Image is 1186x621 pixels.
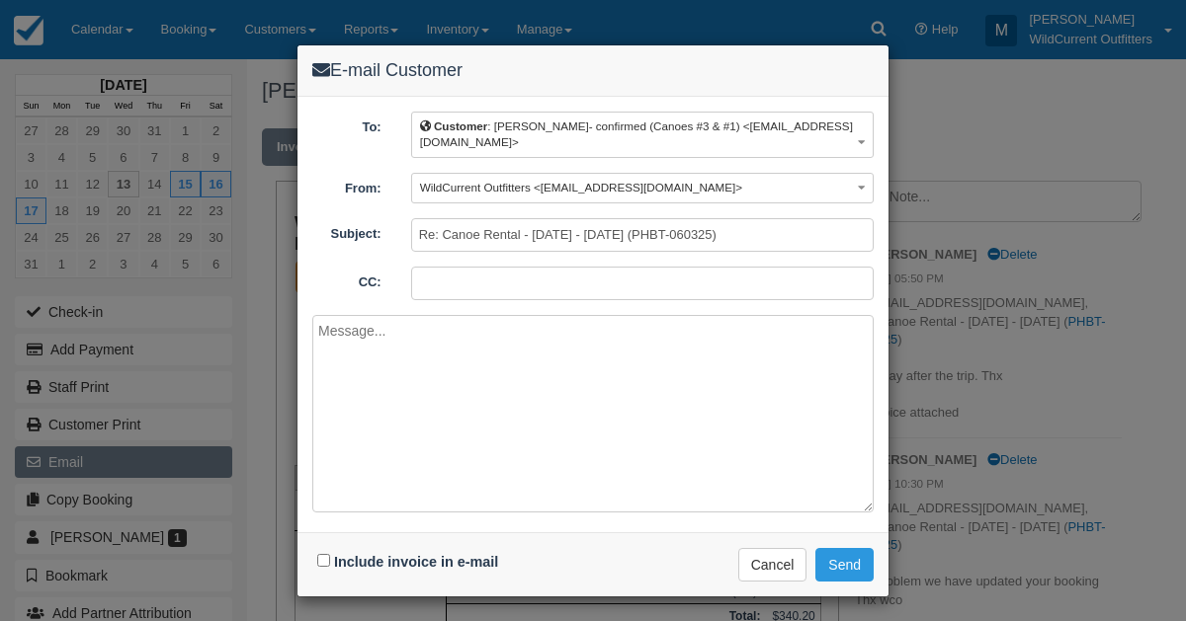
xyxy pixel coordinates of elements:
label: To: [297,112,396,137]
button: Send [815,548,874,582]
b: Customer [434,119,487,132]
button: Cancel [738,548,807,582]
h4: E-mail Customer [312,60,874,81]
label: From: [297,173,396,198]
button: WildCurrent Outfitters <[EMAIL_ADDRESS][DOMAIN_NAME]> [411,173,874,203]
span: : [PERSON_NAME]- confirmed (Canoes #3 & #1) <[EMAIL_ADDRESS][DOMAIN_NAME]> [420,119,853,149]
label: CC: [297,267,396,292]
span: WildCurrent Outfitters <[EMAIL_ADDRESS][DOMAIN_NAME]> [420,181,742,194]
button: Customer: [PERSON_NAME]- confirmed (Canoes #3 & #1) <[EMAIL_ADDRESS][DOMAIN_NAME]> [411,112,874,158]
label: Include invoice in e-mail [334,554,498,570]
label: Subject: [297,218,396,244]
